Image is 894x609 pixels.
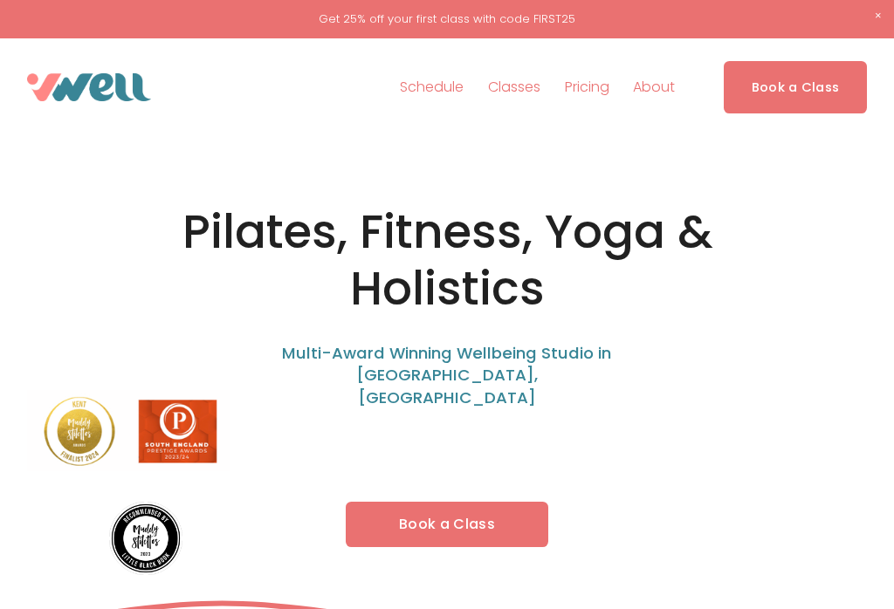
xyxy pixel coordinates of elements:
span: Classes [488,75,540,100]
span: About [633,75,675,100]
a: folder dropdown [488,73,540,101]
a: Book a Class [724,61,868,113]
img: VWell [27,73,151,101]
span: Multi-Award Winning Wellbeing Studio in [GEOGRAPHIC_DATA], [GEOGRAPHIC_DATA] [282,342,615,408]
h1: Pilates, Fitness, Yoga & Holistics [133,203,760,317]
a: Book a Class [346,502,548,547]
a: folder dropdown [633,73,675,101]
a: Pricing [565,73,609,101]
a: Schedule [400,73,464,101]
